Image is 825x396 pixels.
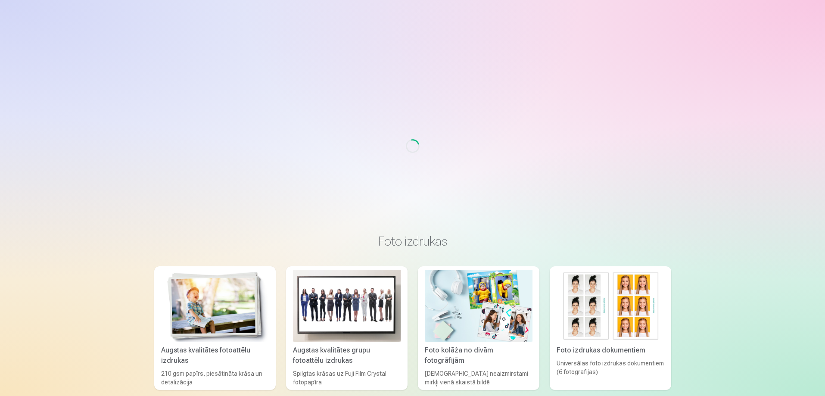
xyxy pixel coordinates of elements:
img: Augstas kvalitātes grupu fotoattēlu izdrukas [293,270,401,342]
div: Augstas kvalitātes grupu fotoattēlu izdrukas [290,345,404,366]
div: Universālas foto izdrukas dokumentiem (6 fotogrāfijas) [553,359,668,387]
h3: Foto izdrukas [161,234,664,249]
div: Spilgtas krāsas uz Fuji Film Crystal fotopapīra [290,369,404,387]
img: Augstas kvalitātes fotoattēlu izdrukas [161,270,269,342]
a: Augstas kvalitātes fotoattēlu izdrukasAugstas kvalitātes fotoattēlu izdrukas210 gsm papīrs, piesā... [154,266,276,390]
div: Foto izdrukas dokumentiem [553,345,668,355]
a: Augstas kvalitātes grupu fotoattēlu izdrukasAugstas kvalitātes grupu fotoattēlu izdrukasSpilgtas ... [286,266,408,390]
div: Augstas kvalitātes fotoattēlu izdrukas [158,345,272,366]
div: Foto kolāža no divām fotogrāfijām [421,345,536,366]
a: Foto kolāža no divām fotogrāfijāmFoto kolāža no divām fotogrāfijām[DEMOGRAPHIC_DATA] neaizmirstam... [418,266,539,390]
div: [DEMOGRAPHIC_DATA] neaizmirstami mirkļi vienā skaistā bildē [421,369,536,387]
img: Foto kolāža no divām fotogrāfijām [425,270,532,342]
div: 210 gsm papīrs, piesātināta krāsa un detalizācija [158,369,272,387]
img: Foto izdrukas dokumentiem [557,270,664,342]
a: Foto izdrukas dokumentiemFoto izdrukas dokumentiemUniversālas foto izdrukas dokumentiem (6 fotogr... [550,266,671,390]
